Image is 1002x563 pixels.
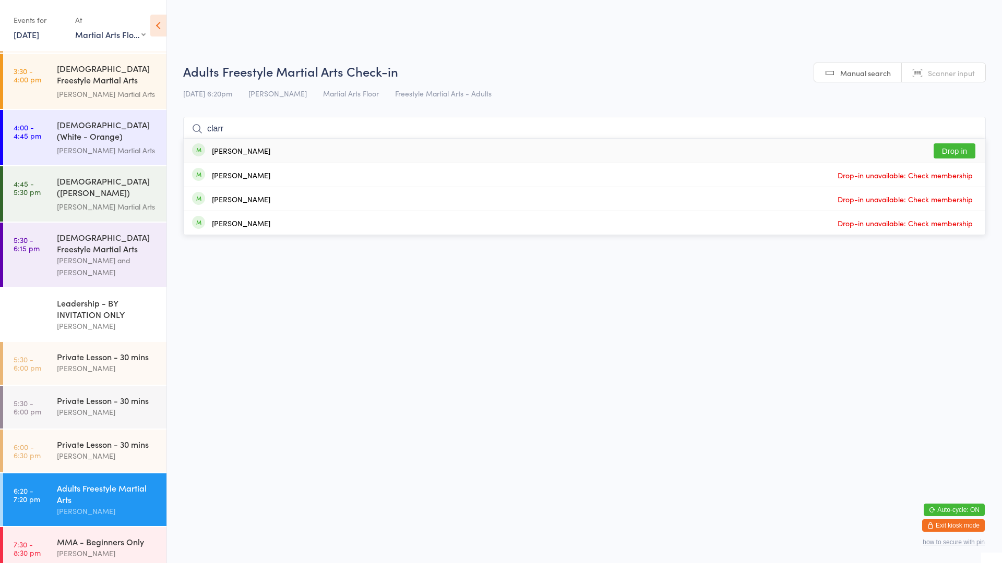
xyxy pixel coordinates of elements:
[14,443,41,459] time: 6:00 - 6:30 pm
[248,88,307,99] span: [PERSON_NAME]
[57,450,158,462] div: [PERSON_NAME]
[57,395,158,406] div: Private Lesson - 30 mins
[923,538,985,546] button: how to secure with pin
[922,519,985,532] button: Exit kiosk mode
[928,68,975,78] span: Scanner input
[14,123,41,140] time: 4:00 - 4:45 pm
[57,438,158,450] div: Private Lesson - 30 mins
[3,386,166,429] a: 5:30 -6:00 pmPrivate Lesson - 30 mins[PERSON_NAME]
[395,88,492,99] span: Freestyle Martial Arts - Adults
[3,288,166,341] a: 5:30 -6:00 pmLeadership - BY INVITATION ONLY[PERSON_NAME]
[75,11,146,29] div: At
[57,482,158,505] div: Adults Freestyle Martial Arts
[323,88,379,99] span: Martial Arts Floor
[14,301,41,318] time: 5:30 - 6:00 pm
[57,320,158,332] div: [PERSON_NAME]
[3,430,166,472] a: 6:00 -6:30 pmPrivate Lesson - 30 mins[PERSON_NAME]
[57,362,158,374] div: [PERSON_NAME]
[3,473,166,526] a: 6:20 -7:20 pmAdults Freestyle Martial Arts[PERSON_NAME]
[14,486,40,503] time: 6:20 - 7:20 pm
[3,166,166,222] a: 4:45 -5:30 pm[DEMOGRAPHIC_DATA] ([PERSON_NAME]) Freestyle Martial Arts[PERSON_NAME] Martial Arts
[835,215,975,231] span: Drop-in unavailable: Check membership
[57,547,158,559] div: [PERSON_NAME]
[3,342,166,385] a: 5:30 -6:00 pmPrivate Lesson - 30 mins[PERSON_NAME]
[3,110,166,165] a: 4:00 -4:45 pm[DEMOGRAPHIC_DATA] (White - Orange) Freestyle Martial Arts[PERSON_NAME] Martial Arts
[835,167,975,183] span: Drop-in unavailable: Check membership
[57,351,158,362] div: Private Lesson - 30 mins
[3,54,166,109] a: 3:30 -4:00 pm[DEMOGRAPHIC_DATA] Freestyle Martial Arts (Little Heroes)[PERSON_NAME] Martial Arts
[835,191,975,207] span: Drop-in unavailable: Check membership
[183,88,232,99] span: [DATE] 6:20pm
[212,195,270,203] div: [PERSON_NAME]
[14,11,65,29] div: Events for
[14,179,41,196] time: 4:45 - 5:30 pm
[75,29,146,40] div: Martial Arts Floor
[57,144,158,156] div: [PERSON_NAME] Martial Arts
[57,254,158,278] div: [PERSON_NAME] and [PERSON_NAME]
[57,63,158,88] div: [DEMOGRAPHIC_DATA] Freestyle Martial Arts (Little Heroes)
[183,63,986,80] h2: Adults Freestyle Martial Arts Check-in
[924,504,985,516] button: Auto-cycle: ON
[57,88,158,100] div: [PERSON_NAME] Martial Arts
[3,223,166,287] a: 5:30 -6:15 pm[DEMOGRAPHIC_DATA] Freestyle Martial Arts[PERSON_NAME] and [PERSON_NAME]
[14,29,39,40] a: [DATE]
[934,143,975,158] button: Drop in
[57,297,158,320] div: Leadership - BY INVITATION ONLY
[14,67,41,83] time: 3:30 - 4:00 pm
[212,219,270,227] div: [PERSON_NAME]
[57,201,158,213] div: [PERSON_NAME] Martial Arts
[57,231,158,254] div: [DEMOGRAPHIC_DATA] Freestyle Martial Arts
[14,540,41,557] time: 7:30 - 8:30 pm
[14,236,40,252] time: 5:30 - 6:15 pm
[57,119,158,144] div: [DEMOGRAPHIC_DATA] (White - Orange) Freestyle Martial Arts
[183,117,986,141] input: Search
[212,146,270,155] div: [PERSON_NAME]
[14,399,41,415] time: 5:30 - 6:00 pm
[57,505,158,517] div: [PERSON_NAME]
[57,175,158,201] div: [DEMOGRAPHIC_DATA] ([PERSON_NAME]) Freestyle Martial Arts
[57,406,158,418] div: [PERSON_NAME]
[14,355,41,372] time: 5:30 - 6:00 pm
[57,536,158,547] div: MMA - Beginners Only
[840,68,891,78] span: Manual search
[212,171,270,179] div: [PERSON_NAME]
